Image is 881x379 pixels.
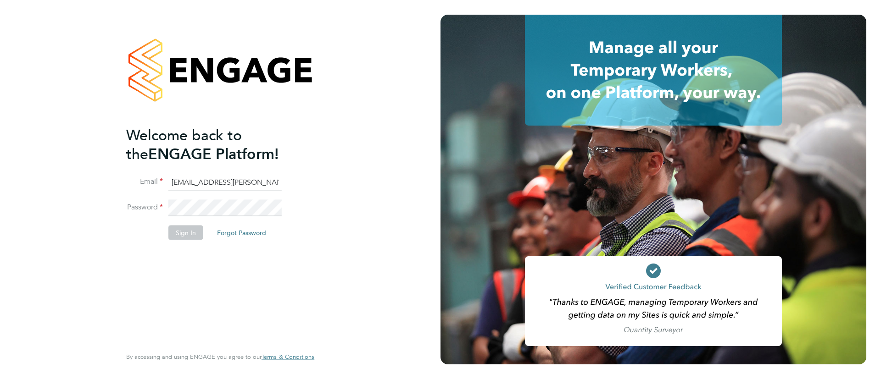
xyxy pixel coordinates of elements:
input: Enter your work email... [168,174,282,191]
button: Sign In [168,225,203,240]
label: Password [126,203,163,212]
label: Email [126,177,163,187]
span: Terms & Conditions [262,353,314,361]
span: By accessing and using ENGAGE you agree to our [126,353,314,361]
button: Forgot Password [210,225,273,240]
span: Welcome back to the [126,126,242,163]
a: Terms & Conditions [262,353,314,361]
h2: ENGAGE Platform! [126,126,305,163]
